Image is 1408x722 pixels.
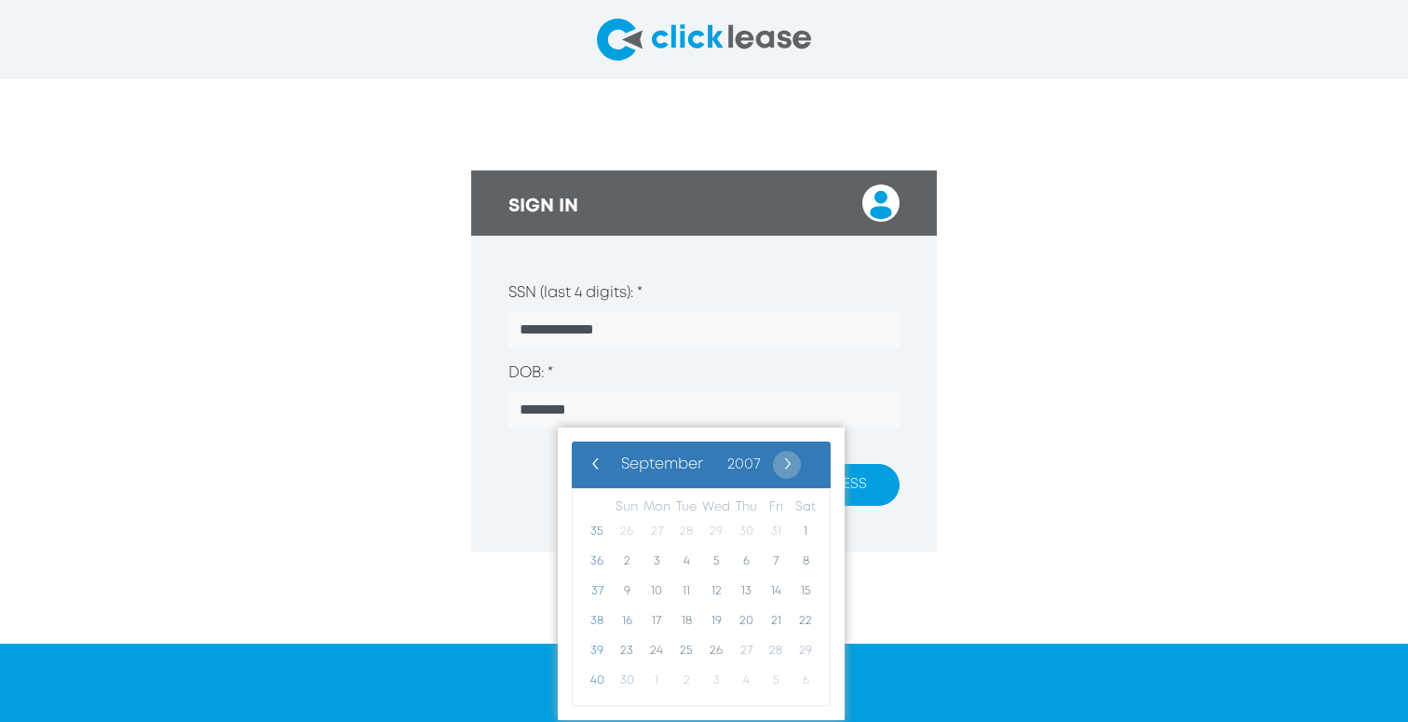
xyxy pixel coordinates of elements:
[612,666,642,696] span: 30
[642,606,671,636] span: 17
[642,577,671,606] span: 10
[791,666,820,696] span: 6
[582,636,612,666] span: 39
[701,636,731,666] span: 26
[731,606,761,636] span: 20
[731,577,761,606] span: 13
[612,547,642,577] span: 2
[761,498,791,517] th: weekday
[761,577,791,606] span: 14
[761,636,791,666] span: 28
[731,517,761,547] span: 30
[581,455,801,469] bs-datepicker-navigation-view: ​ ​ ​
[791,517,820,547] span: 1
[642,498,671,517] th: weekday
[671,606,701,636] span: 18
[773,451,801,479] span: ›
[862,184,900,222] img: login user
[558,428,845,720] bs-datepicker-container: calendar
[761,606,791,636] span: 21
[761,547,791,577] span: 7
[582,606,612,636] span: 38
[761,517,791,547] span: 31
[508,362,553,385] label: DOB: *
[581,451,609,479] button: ‹
[731,498,761,517] th: weekday
[612,517,642,547] span: 26
[791,606,820,636] span: 22
[612,606,642,636] span: 16
[582,577,612,606] span: 37
[597,19,811,61] img: clicklease logo
[731,636,761,666] span: 27
[731,666,761,696] span: 4
[791,547,820,577] span: 8
[642,547,671,577] span: 3
[671,577,701,606] span: 11
[642,666,671,696] span: 1
[727,457,761,471] span: 2007
[671,636,701,666] span: 25
[761,666,791,696] span: 5
[701,517,731,547] span: 29
[582,666,612,696] span: 40
[582,517,612,547] span: 35
[701,498,731,517] th: weekday
[671,498,701,517] th: weekday
[671,517,701,547] span: 28
[791,498,820,517] th: weekday
[621,457,703,471] span: September
[701,547,731,577] span: 5
[612,636,642,666] span: 23
[508,196,578,218] h3: SIGN IN
[791,636,820,666] span: 29
[715,451,773,479] button: 2007
[701,577,731,606] span: 12
[701,606,731,636] span: 19
[642,636,671,666] span: 24
[582,547,612,577] span: 36
[701,666,731,696] span: 3
[612,577,642,606] span: 9
[642,517,671,547] span: 27
[612,498,642,517] th: weekday
[731,547,761,577] span: 6
[671,666,701,696] span: 2
[609,451,715,479] button: September
[671,547,701,577] span: 4
[508,282,643,305] label: SSN (last 4 digits): *
[791,577,820,606] span: 15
